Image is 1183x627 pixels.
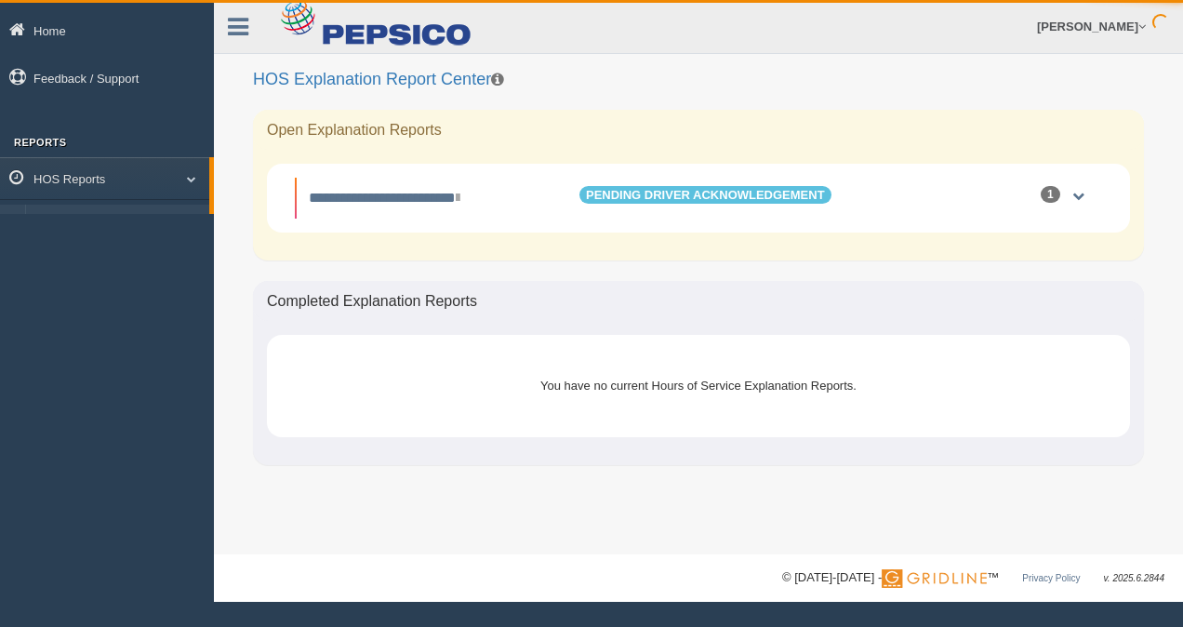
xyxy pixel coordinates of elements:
[1104,573,1164,583] span: v. 2025.6.2844
[33,205,209,238] a: HOS Explanation Report Center
[882,569,987,588] img: Gridline
[579,186,831,204] span: Pending Driver Acknowledgement
[253,71,1144,89] h2: HOS Explanation Report Center
[782,568,1164,588] div: © [DATE]-[DATE] - ™
[253,281,1144,322] div: Completed Explanation Reports
[253,110,1144,151] div: Open Explanation Reports
[1041,186,1060,203] div: 1
[1022,573,1080,583] a: Privacy Policy
[309,363,1088,408] div: You have no current Hours of Service Explanation Reports.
